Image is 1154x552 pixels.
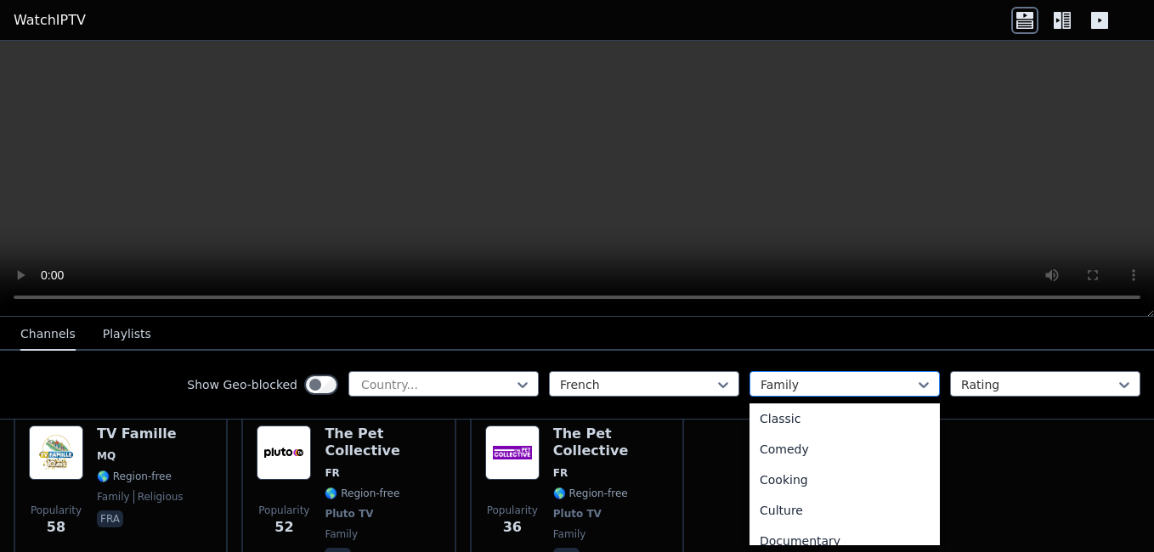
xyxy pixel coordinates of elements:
[258,504,309,517] span: Popularity
[485,425,540,480] img: The Pet Collective
[14,10,86,31] a: WatchIPTV
[47,517,65,538] span: 58
[503,517,522,538] span: 36
[325,466,339,480] span: FR
[97,490,130,504] span: family
[750,495,940,526] div: Culture
[325,487,399,500] span: 🌎 Region-free
[750,434,940,465] div: Comedy
[325,507,373,521] span: Pluto TV
[97,425,184,442] h6: TV Famille
[97,510,123,527] p: fra
[553,487,628,500] span: 🌎 Region-free
[20,318,76,351] button: Channels
[487,504,538,517] span: Popularity
[553,425,669,459] h6: The Pet Collective
[325,425,440,459] h6: The Pet Collective
[274,517,293,538] span: 52
[29,425,83,480] img: TV Famille
[553,466,568,480] span: FR
[553,527,586,541] span: family
[97,449,116,463] span: MQ
[750,403,940,434] div: Classic
[187,376,297,393] label: Show Geo-blocked
[257,425,311,480] img: The Pet Collective
[133,490,184,504] span: religious
[750,465,940,495] div: Cooking
[97,470,172,483] span: 🌎 Region-free
[325,527,358,541] span: family
[103,318,151,351] button: Playlists
[31,504,82,517] span: Popularity
[553,507,602,521] span: Pluto TV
